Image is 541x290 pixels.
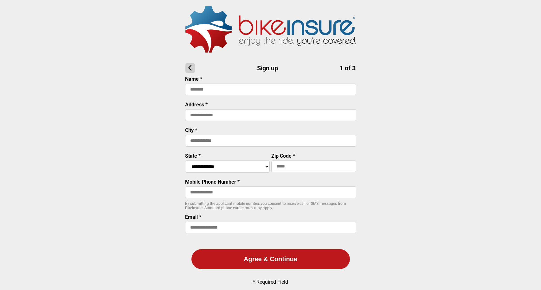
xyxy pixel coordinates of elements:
[185,76,202,82] label: Name *
[185,214,201,220] label: Email *
[185,201,356,210] p: By submitting the applicant mobile number, you consent to receive call or SMS messages from BikeI...
[340,64,356,72] span: 1 of 3
[185,102,208,108] label: Address *
[185,153,201,159] label: State *
[185,179,240,185] label: Mobile Phone Number *
[271,153,295,159] label: Zip Code *
[253,279,288,285] p: * Required Field
[185,63,356,73] h1: Sign up
[185,127,197,133] label: City *
[191,249,350,269] button: Agree & Continue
